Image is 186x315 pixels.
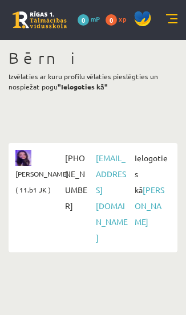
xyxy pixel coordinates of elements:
p: Izvēlaties ar kuru profilu vēlaties pieslēgties un nospiežat pogu [9,71,177,92]
a: Rīgas 1. Tālmācības vidusskola [13,11,67,28]
b: "Ielogoties kā" [58,82,108,91]
h1: Bērni [9,48,177,68]
span: mP [91,14,100,23]
span: 0 [106,14,117,26]
span: [PHONE_NUMBER] [62,150,93,214]
span: 0 [78,14,89,26]
a: 0 xp [106,14,132,23]
span: Ielogoties kā [132,150,171,230]
a: [EMAIL_ADDRESS][DOMAIN_NAME] [96,153,128,243]
img: Marta Cekula [15,150,31,166]
span: [PERSON_NAME] ( 11.b1 JK ) [15,166,68,198]
a: [PERSON_NAME] [135,185,164,227]
span: xp [119,14,126,23]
